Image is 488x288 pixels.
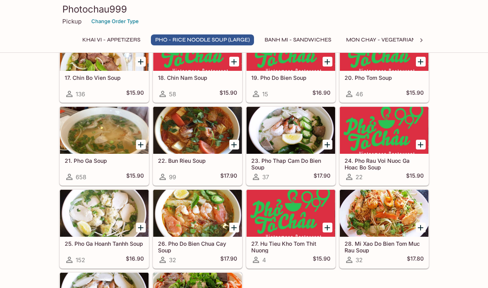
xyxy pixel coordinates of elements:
button: Add 20. Pho Tom Soup [416,57,426,67]
a: 27. Hu Tieu Kho Tom Thit Nuong4$15.90 [246,189,336,268]
h5: $17.90 [220,255,237,265]
button: Pho - Rice Noodle Soup (Large) [151,34,254,45]
button: Add 17. Chin Bo Vien Soup [136,57,146,67]
h5: 19. Pho Do Bien Soup [251,74,330,81]
h5: $15.90 [126,172,144,182]
div: 26. Pho Do Bien Chua Cay Soup [153,190,242,237]
button: Add 27. Hu Tieu Kho Tom Thit Nuong [323,223,332,232]
button: Change Order Type [88,15,142,27]
a: 22. Bun Rieu Soup99$17.90 [153,106,242,185]
a: 24. Pho Rau Voi Nuoc Ga Hoac Bo Soup22$15.90 [339,106,429,185]
button: Khai Vi - Appetizers [78,34,145,45]
a: 18. Chin Nam Soup58$15.90 [153,23,242,103]
button: Banh Mi - Sandwiches [260,34,336,45]
h5: 21. Pho Ga Soup [65,157,144,164]
h5: 20. Pho Tom Soup [345,74,424,81]
button: Add 25. Pho Ga Hoanh Tanhh Soup [136,223,146,232]
div: 28. Mi Xao Do Bien Tom Muc Rau Soup [340,190,428,237]
span: 22 [356,173,363,181]
span: 99 [169,173,176,181]
span: 136 [76,90,85,98]
h5: 18. Chin Nam Soup [158,74,237,81]
h5: $15.90 [406,172,424,182]
button: Mon Chay - Vegetarian Entrees [342,34,446,45]
h5: 26. Pho Do Bien Chua Cay Soup [158,240,237,253]
div: 20. Pho Tom Soup [340,24,428,71]
h5: 23. Pho Thap Cam Do Bien Soup [251,157,330,170]
a: 28. Mi Xao Do Bien Tom Muc Rau Soup32$17.80 [339,189,429,268]
a: 20. Pho Tom Soup46$15.90 [339,23,429,103]
span: 4 [262,256,266,264]
h5: 24. Pho Rau Voi Nuoc Ga Hoac Bo Soup [345,157,424,170]
span: 32 [169,256,176,264]
div: 21. Pho Ga Soup [60,107,149,154]
button: Add 26. Pho Do Bien Chua Cay Soup [229,223,239,232]
h5: 27. Hu Tieu Kho Tom Thit Nuong [251,240,330,253]
span: 37 [262,173,269,181]
h5: $15.90 [126,89,144,99]
div: 18. Chin Nam Soup [153,24,242,71]
a: 21. Pho Ga Soup658$15.90 [60,106,149,185]
button: Add 28. Mi Xao Do Bien Tom Muc Rau Soup [416,223,426,232]
button: Add 23. Pho Thap Cam Do Bien Soup [323,140,332,149]
div: 17. Chin Bo Vien Soup [60,24,149,71]
button: Add 22. Bun Rieu Soup [229,140,239,149]
button: Add 21. Pho Ga Soup [136,140,146,149]
button: Add 24. Pho Rau Voi Nuoc Ga Hoac Bo Soup [416,140,426,149]
p: Pickup [62,18,82,25]
span: 46 [356,90,363,98]
h5: $17.80 [407,255,424,265]
h5: $16.90 [126,255,144,265]
div: 25. Pho Ga Hoanh Tanhh Soup [60,190,149,237]
div: 24. Pho Rau Voi Nuoc Ga Hoac Bo Soup [340,107,428,154]
button: Add 18. Chin Nam Soup [229,57,239,67]
div: 23. Pho Thap Cam Do Bien Soup [247,107,335,154]
h5: 17. Chin Bo Vien Soup [65,74,144,81]
span: 658 [76,173,86,181]
h5: $15.90 [220,89,237,99]
span: 15 [262,90,268,98]
a: 25. Pho Ga Hoanh Tanhh Soup152$16.90 [60,189,149,268]
button: Add 19. Pho Do Bien Soup [323,57,332,67]
a: 23. Pho Thap Cam Do Bien Soup37$17.90 [246,106,336,185]
h5: $16.90 [312,89,330,99]
span: 152 [76,256,85,264]
h5: 25. Pho Ga Hoanh Tanhh Soup [65,240,144,247]
span: 58 [169,90,176,98]
a: 19. Pho Do Bien Soup15$16.90 [246,23,336,103]
div: 27. Hu Tieu Kho Tom Thit Nuong [247,190,335,237]
h3: Photochau999 [62,3,426,15]
h5: 28. Mi Xao Do Bien Tom Muc Rau Soup [345,240,424,253]
h5: $15.90 [406,89,424,99]
a: 26. Pho Do Bien Chua Cay Soup32$17.90 [153,189,242,268]
div: 19. Pho Do Bien Soup [247,24,335,71]
h5: $17.90 [220,172,237,182]
span: 32 [356,256,363,264]
h5: $17.90 [314,172,330,182]
h5: 22. Bun Rieu Soup [158,157,237,164]
a: 17. Chin Bo Vien Soup136$15.90 [60,23,149,103]
h5: $15.90 [313,255,330,265]
div: 22. Bun Rieu Soup [153,107,242,154]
